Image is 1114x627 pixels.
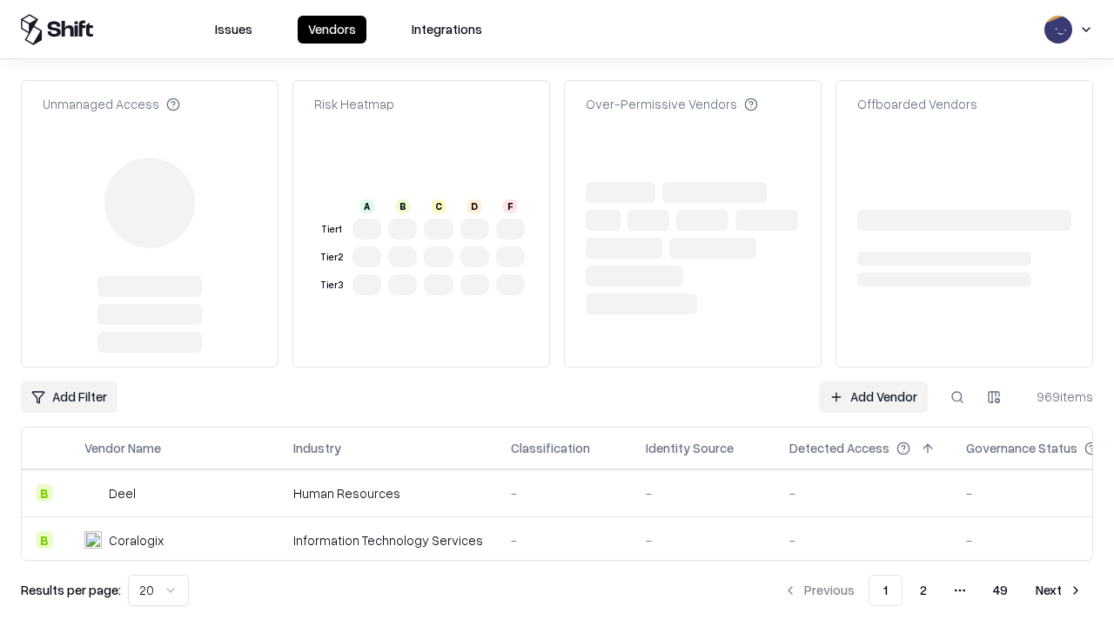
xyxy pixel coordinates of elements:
div: Coralogix [109,531,164,549]
div: Tier 3 [318,278,346,293]
div: - [789,531,938,549]
button: Issues [205,16,263,44]
div: Tier 2 [318,250,346,265]
div: Over-Permissive Vendors [586,95,758,113]
img: Deel [84,484,102,502]
div: - [789,484,938,502]
div: Governance Status [966,439,1077,457]
div: Vendor Name [84,439,161,457]
div: A [360,199,374,213]
button: Vendors [298,16,366,44]
div: 969 items [1023,388,1093,406]
div: F [503,199,517,213]
div: C [432,199,446,213]
p: Results per page: [21,581,121,599]
a: Add Vendor [819,381,928,413]
div: B [36,531,53,549]
div: Information Technology Services [293,531,483,549]
div: - [646,484,762,502]
div: Classification [511,439,590,457]
div: - [511,484,618,502]
button: 49 [979,575,1022,606]
button: 1 [869,575,903,606]
div: Industry [293,439,341,457]
img: Coralogix [84,531,102,549]
div: Detected Access [789,439,889,457]
div: B [36,484,53,502]
div: Tier 1 [318,222,346,237]
div: B [396,199,410,213]
div: - [511,531,618,549]
button: 2 [906,575,941,606]
div: Identity Source [646,439,734,457]
div: - [646,531,762,549]
div: Risk Heatmap [314,95,394,113]
nav: pagination [773,575,1093,606]
button: Next [1025,575,1093,606]
div: Human Resources [293,484,483,502]
div: Unmanaged Access [43,95,180,113]
div: D [467,199,481,213]
button: Add Filter [21,381,117,413]
div: Deel [109,484,136,502]
div: Offboarded Vendors [857,95,977,113]
button: Integrations [401,16,493,44]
